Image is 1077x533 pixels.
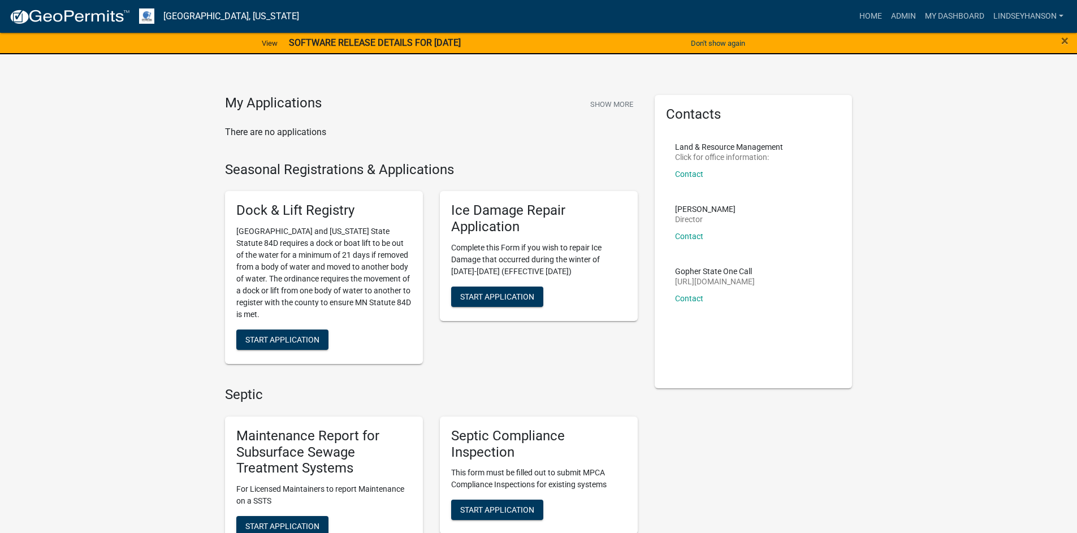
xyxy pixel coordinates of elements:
[666,106,841,123] h5: Contacts
[675,215,736,223] p: Director
[675,294,703,303] a: Contact
[225,162,638,178] h4: Seasonal Registrations & Applications
[451,202,626,235] h5: Ice Damage Repair Application
[675,232,703,241] a: Contact
[451,242,626,278] p: Complete this Form if you wish to repair Ice Damage that occurred during the winter of [DATE]-[DA...
[245,522,319,531] span: Start Application
[289,37,461,48] strong: SOFTWARE RELEASE DETAILS FOR [DATE]
[225,95,322,112] h4: My Applications
[675,170,703,179] a: Contact
[1061,34,1069,47] button: Close
[855,6,886,27] a: Home
[236,483,412,507] p: For Licensed Maintainers to report Maintenance on a SSTS
[451,428,626,461] h5: Septic Compliance Inspection
[236,428,412,476] h5: Maintenance Report for Subsurface Sewage Treatment Systems
[225,387,638,403] h4: Septic
[236,226,412,320] p: [GEOGRAPHIC_DATA] and [US_STATE] State Statute 84D requires a dock or boat lift to be out of the ...
[163,7,299,26] a: [GEOGRAPHIC_DATA], [US_STATE]
[451,500,543,520] button: Start Application
[675,143,783,151] p: Land & Resource Management
[245,335,319,344] span: Start Application
[257,34,282,53] a: View
[586,95,638,114] button: Show More
[139,8,154,24] img: Otter Tail County, Minnesota
[236,330,328,350] button: Start Application
[686,34,750,53] button: Don't show again
[675,267,755,275] p: Gopher State One Call
[451,467,626,491] p: This form must be filled out to submit MPCA Compliance Inspections for existing systems
[460,505,534,514] span: Start Application
[236,202,412,219] h5: Dock & Lift Registry
[675,205,736,213] p: [PERSON_NAME]
[886,6,920,27] a: Admin
[675,278,755,285] p: [URL][DOMAIN_NAME]
[460,292,534,301] span: Start Application
[989,6,1068,27] a: Lindseyhanson
[225,125,638,139] p: There are no applications
[1061,33,1069,49] span: ×
[920,6,989,27] a: My Dashboard
[675,153,783,161] p: Click for office information:
[451,287,543,307] button: Start Application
